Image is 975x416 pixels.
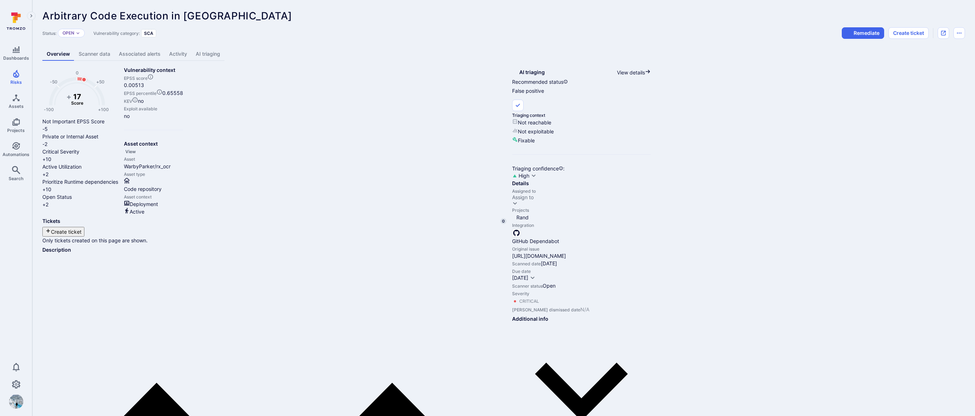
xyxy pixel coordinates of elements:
[519,298,539,304] div: Critical
[42,148,79,155] span: Critical Severity
[7,128,25,133] span: Projects
[512,119,551,125] span: Not reachable
[42,10,292,22] span: Arbitrary Code Execution in [GEOGRAPHIC_DATA]
[42,133,98,140] span: Private or Internal Asset
[563,79,568,84] svg: AI triaging agent's recommendation for vulnerability status
[512,238,559,244] span: GitHub Dependabot
[512,275,535,282] button: [DATE]
[50,79,57,84] text: -50
[124,91,162,96] span: EPSS percentile
[115,47,165,61] a: Associated alerts
[512,315,548,323] h2: Additional info
[3,152,29,157] span: Automations
[130,201,158,207] span: Click to view evidence
[124,156,135,162] span: Asset
[512,165,651,172] div: Triaging confidence :
[42,31,56,36] span: Status:
[124,140,183,147] h2: Asset context
[9,394,23,409] div: Erick Calderon
[42,201,48,207] span: +2
[512,180,651,313] section: details card
[512,291,529,296] span: Severity
[512,100,524,111] button: Accept recommended status
[42,164,82,170] span: Active Utilization
[124,76,153,81] span: EPSS score
[42,227,84,237] button: Create ticket
[124,163,171,169] a: WarbyParker/rx_ocr
[76,70,79,76] text: 0
[512,267,651,282] div: Due date field
[512,269,531,274] span: Due date
[62,30,74,36] button: Open
[42,218,60,225] h2: Tickets
[512,214,533,220] span: Rand
[580,306,589,312] span: N/A
[512,195,534,200] div: Assign to
[42,179,118,185] span: Prioritize Runtime dependencies
[124,149,137,154] button: View
[66,92,71,101] tspan: +
[501,218,506,224] span: 0
[42,47,74,61] a: Overview
[512,128,554,134] span: Not exploitable
[124,194,152,200] span: Asset context
[512,223,534,228] span: Integration
[42,237,148,243] span: Only tickets created on this page are shown.
[9,104,24,109] span: Assets
[124,147,183,155] div: Click to view all asset context details
[42,156,51,162] span: +10
[9,176,23,181] span: Search
[42,215,506,244] div: Collapse
[29,13,34,19] i: Expand navigation menu
[124,186,183,193] span: Code repository
[512,69,545,76] h2: AI triaging
[165,47,191,61] a: Activity
[124,172,145,177] span: Asset type
[512,275,528,281] span: [DATE]
[512,246,539,252] span: Original issue
[42,47,965,61] div: Vulnerability tabs
[512,195,651,200] button: Assign to
[93,31,140,36] span: Vulnerability category:
[42,194,72,200] span: Open Status
[512,261,541,266] span: Scanned date
[512,207,529,213] span: Projects
[512,78,651,86] span: Recommended status
[124,113,130,119] span: no
[124,99,138,104] span: KEV
[512,113,545,118] span: Triaging context
[512,252,566,260] a: [URL][DOMAIN_NAME]
[42,246,71,253] h2: Description
[42,141,47,147] span: -2
[512,200,518,206] button: Expand dropdown
[512,137,535,143] span: Fixable
[42,118,105,124] span: Not Important EPSS Score
[44,107,54,112] text: -100
[512,283,543,289] span: Scanner status
[73,92,81,101] tspan: 17
[541,260,557,266] span: [DATE]
[512,87,651,95] p: False positive
[63,92,92,106] g: The vulnerability score is based on the parameters defined in the settings
[953,27,965,39] button: Options menu
[141,29,156,37] div: SCA
[3,55,29,61] span: Dashboards
[543,283,556,289] span: Open
[74,47,115,61] a: Scanner data
[512,307,580,312] span: [PERSON_NAME] dismissed date
[27,12,36,20] button: Expand navigation menu
[842,27,884,39] button: Remediate
[162,90,183,96] span: 0.65558
[98,107,109,112] text: +100
[512,188,536,194] span: Assigned to
[124,106,157,111] span: Exploit available
[124,67,183,74] h2: Vulnerability context
[42,186,51,192] span: +10
[10,79,22,85] span: Risks
[512,180,651,187] h2: Details
[42,126,48,132] span: -5
[519,172,529,179] span: High
[888,27,929,39] button: Create ticket
[76,31,80,35] button: Expand dropdown
[42,215,506,244] section: tickets card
